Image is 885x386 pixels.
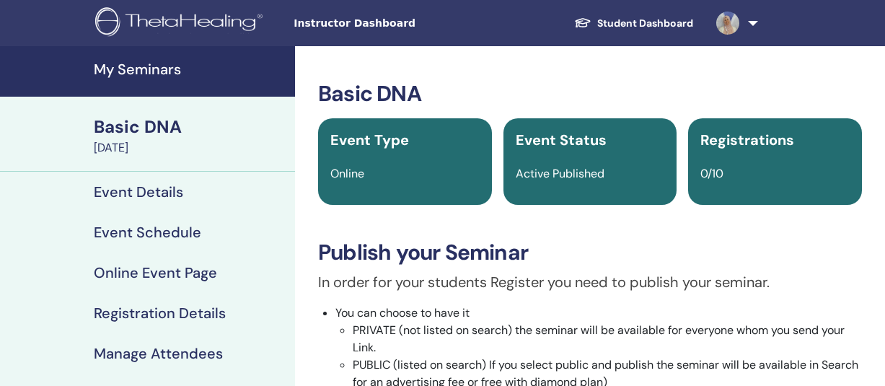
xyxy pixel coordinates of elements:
img: graduation-cap-white.svg [574,17,591,29]
img: default.jpg [716,12,739,35]
div: [DATE] [94,139,286,157]
h3: Publish your Seminar [318,240,862,266]
span: Event Type [330,131,409,149]
div: Basic DNA [94,115,286,139]
span: Online [330,166,364,181]
h4: Online Event Page [94,264,217,281]
p: In order for your students Register you need to publish your seminar. [318,271,862,293]
span: Event Status [516,131,607,149]
h4: My Seminars [94,61,286,78]
span: Active Published [516,166,604,181]
li: PRIVATE (not listed on search) the seminar will be available for everyone whom you send your Link. [353,322,862,356]
span: Instructor Dashboard [294,16,510,31]
h4: Event Schedule [94,224,201,241]
h4: Registration Details [94,304,226,322]
a: Student Dashboard [563,10,705,37]
h4: Manage Attendees [94,345,223,362]
h3: Basic DNA [318,81,862,107]
h4: Event Details [94,183,183,201]
a: Basic DNA[DATE] [85,115,295,157]
img: logo.png [95,7,268,40]
span: Registrations [700,131,794,149]
span: 0/10 [700,166,723,181]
